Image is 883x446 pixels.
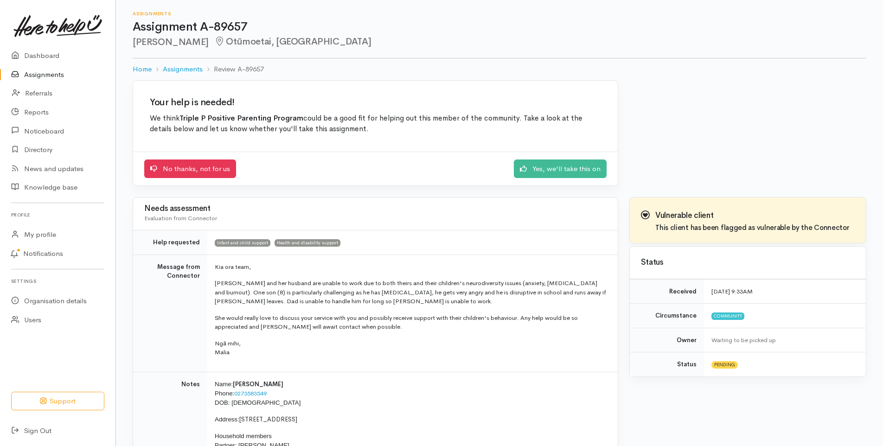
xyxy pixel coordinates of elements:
td: Received [630,279,704,304]
span: [PERSON_NAME] [233,380,283,388]
nav: breadcrumb [133,58,866,80]
h6: Assignments [133,11,866,16]
div: Waiting to be picked up [711,336,855,345]
td: Status [630,352,704,376]
a: No thanks, not for us [144,159,236,178]
span: Infant and child support [215,239,270,247]
a: Home [133,64,152,75]
td: Circumstance [630,304,704,328]
h6: Settings [11,275,104,287]
time: [DATE] 9:33AM [711,287,753,295]
li: Review A-89657 [203,64,264,75]
h2: Your help is needed! [150,97,601,108]
span: Name: [215,381,233,388]
span: Community [711,312,744,320]
span: [STREET_ADDRESS] [239,415,297,423]
h6: Profile [11,209,104,221]
span: DOB: [DEMOGRAPHIC_DATA] [215,399,301,406]
h4: This client has been flagged as vulnerable by the Connector [655,224,849,232]
span: Address: [215,416,239,423]
p: We think could be a good fit for helping out this member of the community. Take a look at the det... [150,113,601,135]
h3: Needs assessment [144,204,607,213]
td: Message from Connector [133,255,207,372]
a: Assignments [163,64,203,75]
h3: Vulnerable client [655,211,849,220]
p: [PERSON_NAME] and her husband are unable to work due to both theirs and their children's neurodiv... [215,279,607,306]
h2: [PERSON_NAME] [133,37,866,47]
td: Owner [630,328,704,352]
span: Evaluation from Connector [144,214,217,222]
button: Support [11,392,104,411]
h3: Status [641,258,855,267]
span: Phone: [215,390,234,397]
p: Kia ora team, [215,262,607,272]
h1: Assignment A-89657 [133,20,866,34]
span: Health and disability support [275,239,340,247]
b: Triple P Positive Parenting Program [179,114,303,123]
p: She would really love to discuss your service with you and possibly receive support with their ch... [215,313,607,331]
a: 0273583549 [234,389,267,397]
td: Help requested [133,230,207,255]
span: Otūmoetai, [GEOGRAPHIC_DATA] [214,36,371,47]
p: Ngā mihi, Malia [215,339,607,357]
a: Yes, we'll take this on [514,159,607,178]
span: Pending [711,361,738,369]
